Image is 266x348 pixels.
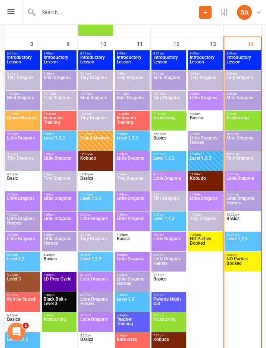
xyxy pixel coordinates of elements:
span: 4:30pm [43,233,75,236]
span: NO Parties Booked [190,236,221,250]
input: Search... [36,7,199,18]
span: 6:00pm [153,314,185,317]
span: 12:15pm [80,193,112,196]
span: 10:15am [153,92,185,95]
span: 3:45pm [80,253,112,257]
span: Tiny Dragons [190,75,221,89]
span: Little Dragons [80,216,112,230]
span: Little Dragons [190,196,221,210]
span: 5:00pm [116,273,148,277]
span: Little Dragons [80,317,112,330]
span: Tiny Dragons [116,75,148,89]
span: Little Dragons [43,196,75,210]
span: 4:45pm [43,253,75,257]
span: Basics [153,136,185,149]
span: Level 1,2,3 [153,156,185,169]
span: Kickboxing [153,116,185,129]
span: Basics [43,257,75,270]
span: 4:30pm [153,253,185,257]
span: Grand Masters [80,136,112,149]
span: 3:30pm [43,173,75,176]
span: Grand Masters [7,116,38,129]
div: 12 [173,37,187,50]
span: 12:00pm [80,153,112,156]
span: Mini Dragons [153,75,185,89]
span: Tiny Dragons [7,156,38,169]
span: 12:15pm [80,173,112,176]
span: Basics [80,176,112,189]
span: 8:00am [190,72,221,75]
span: Tiny Dragons [226,156,260,169]
span: 3:30pm [43,153,75,156]
span: Little Dragons Heroes [226,196,260,210]
span: Mini Dragons [7,95,38,109]
span: Introductory Lesson [7,55,38,69]
span: 9:30am [80,72,112,75]
span: Level 3 [7,277,38,290]
span: 4:00pm [80,294,112,297]
span: 4:00pm [7,213,38,216]
span: 11:30am [43,112,75,116]
span: Mini Dragons [226,136,260,149]
span: Tiny Dragons [80,116,112,129]
span: Little Dragons Heroes [7,216,38,230]
span: Tiny Dragons [153,95,185,109]
span: 2:00pm [226,253,260,257]
span: 11:00am [190,193,221,196]
span: Little Dragons [80,277,112,290]
span: 6:00pm [7,294,38,297]
div: SA [237,5,252,20]
span: 10:15am [80,112,112,116]
span: 10:00am [226,132,260,136]
span: 5:30pm [153,294,185,297]
span: 10:15am [116,92,148,95]
span: Level 1,2,3 [153,216,185,230]
span: 4:00pm [7,173,38,176]
span: 4:00pm [43,193,75,196]
span: Tiny Dragons [7,75,38,89]
div: 11 [137,37,150,50]
span: NO Parties Booked [226,257,260,270]
span: 5:15pm [153,273,185,277]
span: Little Dragons Heroes [116,277,148,290]
span: Tiny Dragons [43,95,75,109]
span: 5:00pm [116,253,148,257]
span: 5:45pm [116,314,148,317]
span: 4:00pm [116,193,148,196]
span: 11:00am [226,173,260,176]
span: Basics [116,236,148,250]
span: 8:30am [190,92,221,95]
span: 8:00am [153,52,185,55]
span: 8:00am [7,52,38,55]
span: 12:15pm [153,132,185,136]
span: 3:30pm [153,193,185,196]
span: Level 1,2,3 [80,196,112,210]
span: Mini Dragons [80,95,112,109]
span: 1 [23,323,29,329]
span: Tiny Dragons [43,176,75,189]
span: 3:30pm [7,132,38,136]
span: 5:30pm [116,294,148,297]
span: 12:15pm [153,153,185,156]
span: Introductory Lesson [80,55,112,69]
span: 3:30pm [80,213,112,216]
span: Little Dragons Heroes [80,297,112,310]
span: Kickboxing [80,21,112,34]
span: Little Dragons [116,196,148,210]
span: 5:00pm [7,253,38,257]
span: Level 1,2,3 [43,136,75,149]
span: 10:15am [7,92,38,95]
span: 6:30pm [116,334,148,337]
span: 8:00am [116,52,148,55]
span: Basics [153,277,185,290]
span: LD Prep Cycle [43,277,75,290]
span: 10:15am [80,92,112,95]
span: Little Dragons [153,176,185,189]
span: Little Dragons Heroes [153,257,185,270]
span: 3:30pm [116,153,148,156]
span: Little Dragons Heroes [43,236,75,250]
span: Little Dragons [7,136,38,149]
span: 6:45pm [7,334,38,337]
span: Level 1,2,3 [80,257,112,270]
span: 3:30pm [116,132,148,136]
